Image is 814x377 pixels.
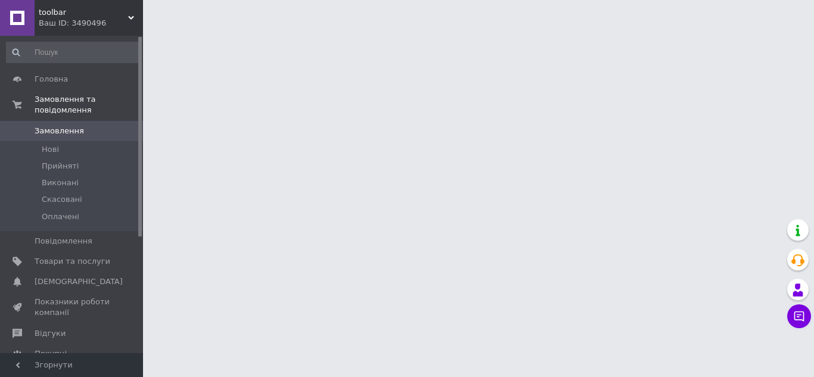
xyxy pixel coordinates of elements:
[787,304,811,328] button: Чат з покупцем
[35,74,68,85] span: Головна
[35,328,66,339] span: Відгуки
[6,42,141,63] input: Пошук
[42,144,59,155] span: Нові
[35,348,67,359] span: Покупці
[42,161,79,172] span: Прийняті
[42,177,79,188] span: Виконані
[35,94,143,116] span: Замовлення та повідомлення
[35,297,110,318] span: Показники роботи компанії
[39,18,143,29] div: Ваш ID: 3490496
[35,126,84,136] span: Замовлення
[35,276,123,287] span: [DEMOGRAPHIC_DATA]
[42,194,82,205] span: Скасовані
[35,256,110,267] span: Товари та послуги
[39,7,128,18] span: toolbar
[35,236,92,247] span: Повідомлення
[42,211,79,222] span: Оплачені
